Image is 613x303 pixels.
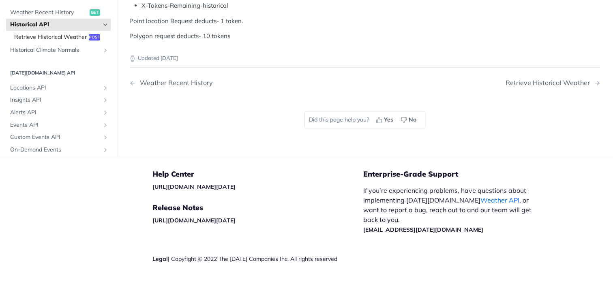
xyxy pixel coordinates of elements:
[6,119,111,131] a: Events APIShow subpages for Events API
[6,156,111,168] a: Severe Weather EventsShow subpages for Severe Weather Events
[6,143,111,156] a: On-Demand EventsShow subpages for On-Demand Events
[10,8,88,16] span: Weather Recent History
[102,134,109,141] button: Show subpages for Custom Events API
[384,115,393,124] span: Yes
[152,169,363,179] h5: Help Center
[10,21,100,29] span: Historical API
[102,122,109,128] button: Show subpages for Events API
[480,196,519,204] a: Weather API
[6,94,111,106] a: Insights APIShow subpages for Insights API
[10,46,100,54] span: Historical Climate Normals
[304,111,425,128] div: Did this page help you?
[102,47,109,53] button: Show subpages for Historical Climate Normals
[102,146,109,153] button: Show subpages for On-Demand Events
[6,19,111,31] a: Historical APIHide subpages for Historical API
[129,17,600,26] p: Point location Request deducts- 1 token.
[10,121,100,129] span: Events API
[363,226,483,233] a: [EMAIL_ADDRESS][DATE][DOMAIN_NAME]
[363,186,540,234] p: If you’re experiencing problems, have questions about implementing [DATE][DOMAIN_NAME] , or want ...
[141,1,600,11] li: X-Tokens-Remaining-historical
[89,34,100,40] span: post
[102,84,109,91] button: Show subpages for Locations API
[129,54,600,62] p: Updated [DATE]
[10,145,100,154] span: On-Demand Events
[363,169,553,179] h5: Enterprise-Grade Support
[10,96,100,104] span: Insights API
[6,131,111,143] a: Custom Events APIShow subpages for Custom Events API
[6,44,111,56] a: Historical Climate NormalsShow subpages for Historical Climate Normals
[10,83,100,92] span: Locations API
[409,115,416,124] span: No
[129,79,331,87] a: Previous Page: Weather Recent History
[10,133,100,141] span: Custom Events API
[10,109,100,117] span: Alerts API
[14,33,87,41] span: Retrieve Historical Weather
[136,79,213,87] div: Weather Recent History
[398,114,421,126] button: No
[129,71,600,95] nav: Pagination Controls
[6,81,111,94] a: Locations APIShow subpages for Locations API
[506,79,600,87] a: Next Page: Retrieve Historical Weather
[102,109,109,116] button: Show subpages for Alerts API
[6,6,111,18] a: Weather Recent Historyget
[373,114,398,126] button: Yes
[152,217,236,224] a: [URL][DOMAIN_NAME][DATE]
[129,32,600,41] p: Polygon request deducts- 10 tokens
[506,79,594,87] div: Retrieve Historical Weather
[152,255,363,263] div: | Copyright © 2022 The [DATE] Companies Inc. All rights reserved
[102,21,109,28] button: Hide subpages for Historical API
[90,9,100,15] span: get
[102,97,109,103] button: Show subpages for Insights API
[152,255,168,262] a: Legal
[152,203,363,213] h5: Release Notes
[6,69,111,77] h2: [DATE][DOMAIN_NAME] API
[6,107,111,119] a: Alerts APIShow subpages for Alerts API
[10,31,111,43] a: Retrieve Historical Weatherpost
[152,183,236,190] a: [URL][DOMAIN_NAME][DATE]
